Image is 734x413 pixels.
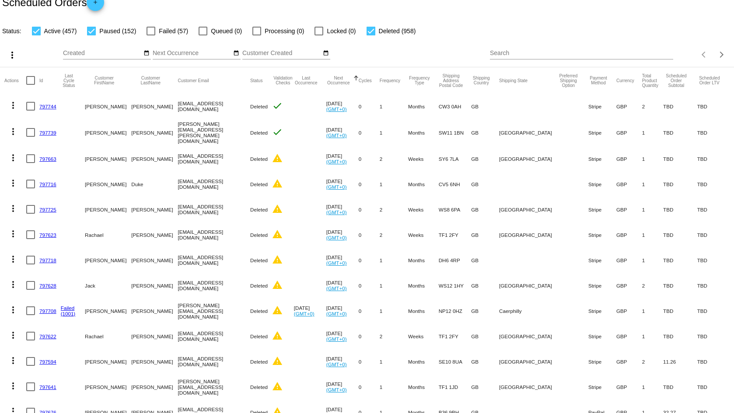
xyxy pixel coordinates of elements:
[61,73,77,88] button: Change sorting for LastProcessingCycleId
[380,222,408,247] mat-cell: 2
[131,349,178,374] mat-cell: [PERSON_NAME]
[616,273,642,298] mat-cell: GBP
[242,50,321,57] input: Customer Created
[642,146,663,171] mat-cell: 1
[697,171,730,197] mat-cell: TBD
[471,119,499,146] mat-cell: GB
[642,374,663,399] mat-cell: 1
[250,104,268,109] span: Deleted
[8,203,18,214] mat-icon: more_vert
[616,247,642,273] mat-cell: GBP
[616,119,642,146] mat-cell: GBP
[471,222,499,247] mat-cell: GB
[439,222,472,247] mat-cell: TF1 2FY
[439,273,472,298] mat-cell: WS12 1HY
[39,104,56,109] a: 797744
[359,171,380,197] mat-cell: 0
[408,374,439,399] mat-cell: Months
[471,273,499,298] mat-cell: GB
[588,323,616,349] mat-cell: Stripe
[616,78,634,83] button: Change sorting for CurrencyIso
[359,222,380,247] mat-cell: 0
[616,197,642,222] mat-cell: GBP
[39,232,56,238] a: 797623
[439,146,472,171] mat-cell: SY6 7LA
[8,305,18,315] mat-icon: more_vert
[663,273,697,298] mat-cell: TBD
[326,171,359,197] mat-cell: [DATE]
[131,119,178,146] mat-cell: [PERSON_NAME]
[39,181,56,187] a: 797716
[588,146,616,171] mat-cell: Stripe
[63,50,142,57] input: Created
[326,298,359,323] mat-cell: [DATE]
[663,222,697,247] mat-cell: TBD
[588,247,616,273] mat-cell: Stripe
[471,171,499,197] mat-cell: GB
[642,323,663,349] mat-cell: 1
[439,197,472,222] mat-cell: WS8 6PA
[499,146,556,171] mat-cell: [GEOGRAPHIC_DATA]
[294,76,318,85] button: Change sorting for LastOccurrenceUtc
[642,247,663,273] mat-cell: 1
[663,247,697,273] mat-cell: TBD
[326,146,359,171] mat-cell: [DATE]
[8,254,18,264] mat-icon: more_vert
[642,119,663,146] mat-cell: 1
[61,311,76,316] a: (1001)
[326,209,347,215] a: (GMT+0)
[61,305,75,311] a: Failed
[616,349,642,374] mat-cell: GBP
[380,247,408,273] mat-cell: 1
[326,222,359,247] mat-cell: [DATE]
[131,273,178,298] mat-cell: [PERSON_NAME]
[178,323,250,349] mat-cell: [EMAIL_ADDRESS][DOMAIN_NAME]
[471,349,499,374] mat-cell: GB
[178,171,250,197] mat-cell: [EMAIL_ADDRESS][DOMAIN_NAME]
[178,273,250,298] mat-cell: [EMAIL_ADDRESS][DOMAIN_NAME]
[359,349,380,374] mat-cell: 0
[642,197,663,222] mat-cell: 1
[250,181,268,187] span: Deleted
[588,197,616,222] mat-cell: Stripe
[7,50,17,60] mat-icon: more_vert
[499,222,556,247] mat-cell: [GEOGRAPHIC_DATA]
[713,46,731,63] button: Next page
[663,349,697,374] mat-cell: 11.26
[642,273,663,298] mat-cell: 2
[39,207,56,212] a: 797725
[697,273,730,298] mat-cell: TBD
[131,171,178,197] mat-cell: Duke
[588,374,616,399] mat-cell: Stripe
[323,50,329,57] mat-icon: date_range
[272,178,283,189] mat-icon: warning
[697,298,730,323] mat-cell: TBD
[272,153,283,163] mat-icon: warning
[39,333,56,339] a: 797622
[131,197,178,222] mat-cell: [PERSON_NAME]
[8,229,18,239] mat-icon: more_vert
[272,381,283,392] mat-icon: warning
[294,298,326,323] mat-cell: [DATE]
[697,76,722,85] button: Change sorting for LifetimeValue
[471,76,491,85] button: Change sorting for ShippingCountry
[178,146,250,171] mat-cell: [EMAIL_ADDRESS][DOMAIN_NAME]
[4,67,26,94] mat-header-cell: Actions
[250,308,268,314] span: Deleted
[616,171,642,197] mat-cell: GBP
[326,374,359,399] mat-cell: [DATE]
[697,323,730,349] mat-cell: TBD
[642,67,663,94] mat-header-cell: Total Product Quantity
[272,330,283,341] mat-icon: warning
[471,298,499,323] mat-cell: GB
[471,323,499,349] mat-cell: GB
[359,78,372,83] button: Change sorting for Cycles
[380,323,408,349] mat-cell: 2
[663,73,689,88] button: Change sorting for Subtotal
[663,323,697,349] mat-cell: TBD
[471,197,499,222] mat-cell: GB
[499,349,556,374] mat-cell: [GEOGRAPHIC_DATA]
[408,222,439,247] mat-cell: Weeks
[499,374,556,399] mat-cell: [GEOGRAPHIC_DATA]
[39,308,56,314] a: 797708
